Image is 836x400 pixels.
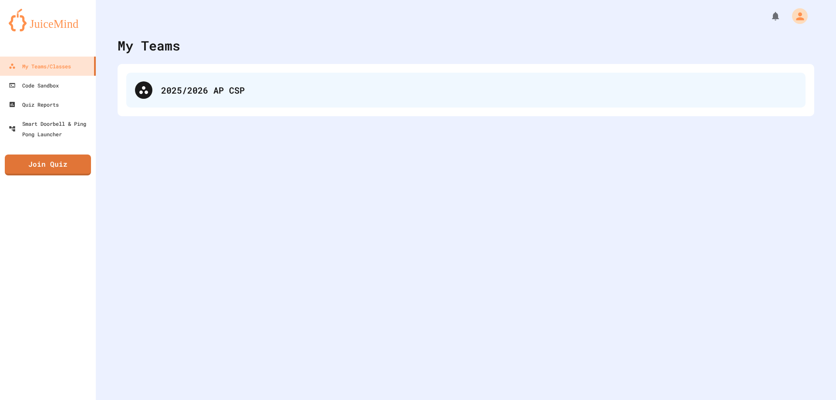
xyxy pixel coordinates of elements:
[783,6,810,26] div: My Account
[9,9,87,31] img: logo-orange.svg
[9,80,59,91] div: Code Sandbox
[126,73,806,108] div: 2025/2026 AP CSP
[754,9,783,24] div: My Notifications
[161,84,797,97] div: 2025/2026 AP CSP
[9,118,92,139] div: Smart Doorbell & Ping Pong Launcher
[118,36,180,55] div: My Teams
[5,155,91,175] a: Join Quiz
[9,99,59,110] div: Quiz Reports
[9,61,71,71] div: My Teams/Classes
